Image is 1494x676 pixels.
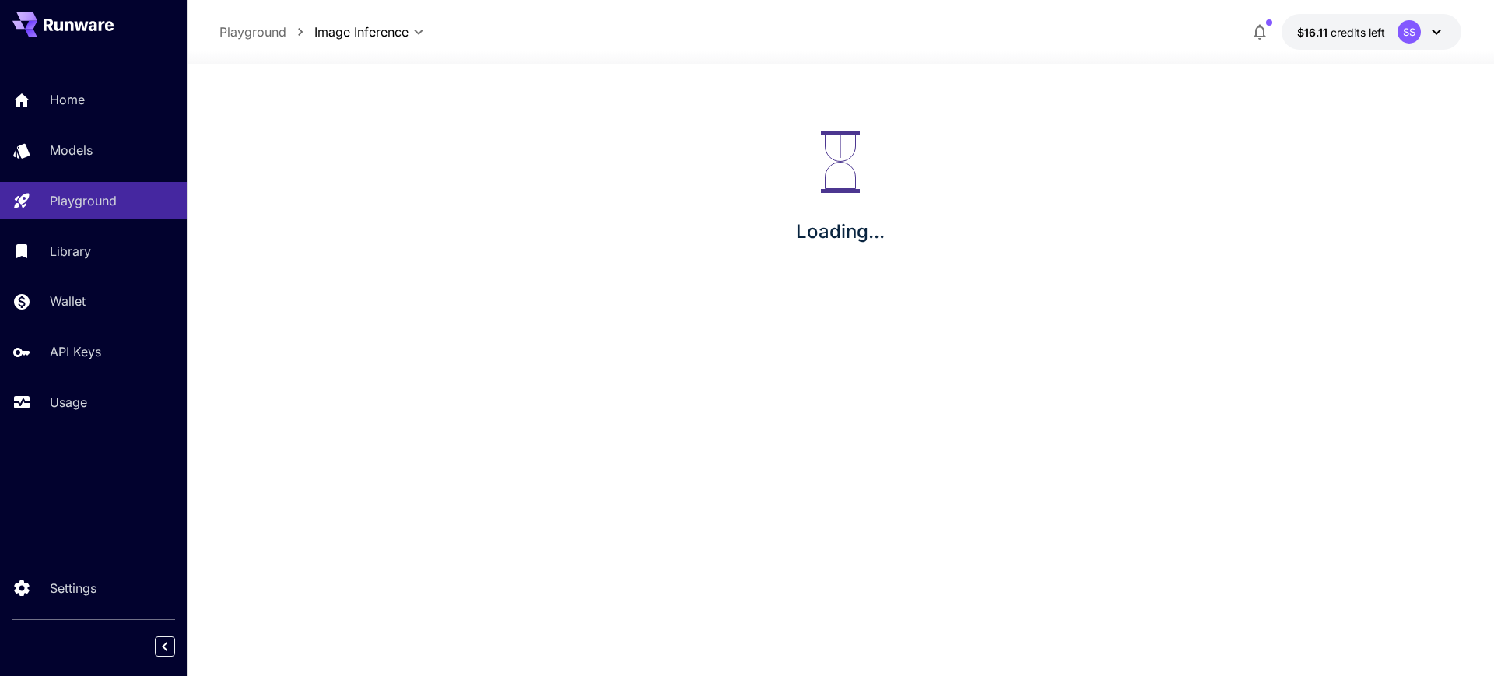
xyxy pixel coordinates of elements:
[1282,14,1461,50] button: $16.10834SS
[167,632,187,660] div: Collapse sidebar
[314,23,409,41] span: Image Inference
[50,393,87,412] p: Usage
[50,242,91,261] p: Library
[50,141,93,159] p: Models
[50,191,117,210] p: Playground
[219,23,286,41] a: Playground
[1398,20,1421,44] div: SS
[50,292,86,310] p: Wallet
[50,579,96,597] p: Settings
[155,636,175,657] button: Collapse sidebar
[796,218,885,246] p: Loading...
[50,342,101,361] p: API Keys
[50,90,85,109] p: Home
[1297,24,1385,40] div: $16.10834
[1331,26,1385,39] span: credits left
[219,23,314,41] nav: breadcrumb
[1297,26,1331,39] span: $16.11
